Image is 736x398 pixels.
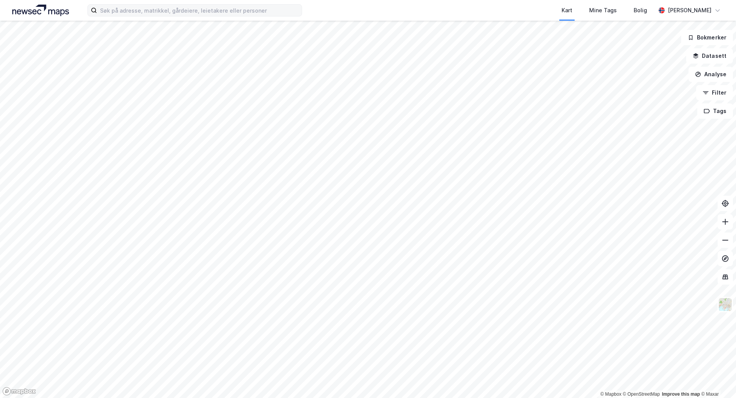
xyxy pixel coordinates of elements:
img: logo.a4113a55bc3d86da70a041830d287a7e.svg [12,5,69,16]
a: Mapbox [600,391,621,397]
iframe: Chat Widget [698,361,736,398]
div: [PERSON_NAME] [668,6,711,15]
button: Analyse [688,67,733,82]
div: Kontrollprogram for chat [698,361,736,398]
button: Bokmerker [681,30,733,45]
img: Z [718,297,733,312]
a: Mapbox homepage [2,387,36,396]
div: Kart [562,6,572,15]
button: Datasett [686,48,733,64]
div: Bolig [634,6,647,15]
a: OpenStreetMap [623,391,660,397]
input: Søk på adresse, matrikkel, gårdeiere, leietakere eller personer [97,5,302,16]
a: Improve this map [662,391,700,397]
div: Mine Tags [589,6,617,15]
button: Filter [696,85,733,100]
button: Tags [697,103,733,119]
